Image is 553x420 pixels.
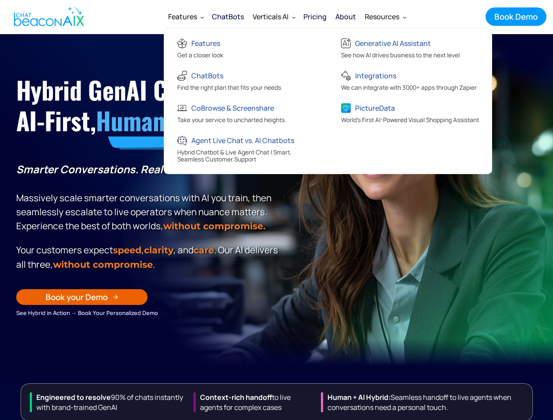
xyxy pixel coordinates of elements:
[169,97,324,129] a: CoBrowse & ScreenshareTake your service to uncharted heights.
[355,101,395,114] div: PictureData
[253,10,289,23] div: Verticals AI
[341,84,477,93] div: We can integrate with 3000+ apps through Zapier
[365,10,399,23] div: Resources
[113,294,118,300] img: Arrow
[168,10,197,23] div: Features
[191,37,220,49] div: Features
[96,102,233,138] span: Human-Ready
[332,65,487,97] a: IntegrationsWe can integrate with 3000+ apps through Zapier
[144,245,173,255] span: clarity
[177,51,223,60] div: Get a closer look
[486,7,546,26] a: Book Demo
[30,392,187,412] div: 90% of chats instantly with brand-trained GenAI
[332,32,487,65] a: Generative AI AssistantSee how AI drives business to the next level
[248,6,299,27] div: Verticals AI
[494,11,538,22] div: Book Demo
[16,162,281,233] p: Massively scale smarter conversations with AI you train, then seamlessly escalate to live operato...
[201,15,204,19] img: Dropdown
[7,1,89,32] a: home
[177,84,281,93] div: Find the right plan that fits your needs
[177,148,317,164] div: Hybrid Chatbot & Live Agent Chat | Smart, Seamless Customer Support
[355,69,396,81] div: Integrations
[191,101,274,114] div: CoBrowse & Screenshare
[16,289,148,305] a: Book your Demo
[194,245,214,255] span: care
[335,10,356,23] div: About
[177,116,286,125] div: Take your service to uncharted heights.
[200,392,272,402] strong: Context-rich handoff
[208,5,248,28] a: ChatBots
[191,69,223,81] div: ChatBots
[332,97,487,129] a: PictureDataWorld's First AI-Powered Visual Shopping Assistant
[303,10,327,23] div: Pricing
[163,220,265,231] strong: without compromise.
[331,5,360,28] a: About
[341,51,460,60] div: See how AI drives business to the next level
[53,259,153,270] span: without compromise
[360,6,410,27] div: Resources
[403,15,406,19] img: Dropdown
[194,392,314,412] div: to live agents for complex cases
[169,32,324,65] a: FeaturesGet a closer look
[321,392,528,412] div: Seamless handoff to live agents when conversations need a personal touch.
[164,6,208,27] div: Features
[36,392,111,402] strong: Engineered to resolve
[46,291,108,303] div: Book your Demo
[16,308,281,318] div: See Hybrid in Action → Book Your Personalized Demo
[328,392,391,402] strong: Human + Al Hybrid:
[16,243,281,272] p: Your customers expect , , and . Our Al delivers all three, .
[169,129,324,169] a: Agent Live Chat vs. AI ChatbotsHybrid Chatbot & Live Agent Chat | Smart, Seamless Customer Support
[191,134,294,146] div: Agent Live Chat vs. AI Chatbots
[164,28,492,174] nav: Features
[355,37,431,49] div: Generative AI Assistant
[341,115,479,123] span: World's First AI-Powered Visual Shopping Assistant
[292,15,296,19] img: Dropdown
[113,245,141,255] strong: speed
[299,5,331,28] a: Pricing
[212,10,244,23] div: ChatBots
[16,162,207,176] strong: Smarter Conversations. Real Results.
[16,74,281,136] h1: Hybrid GenAI Chat, AI-First,
[169,65,324,97] a: ChatBotsFind the right plan that fits your needs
